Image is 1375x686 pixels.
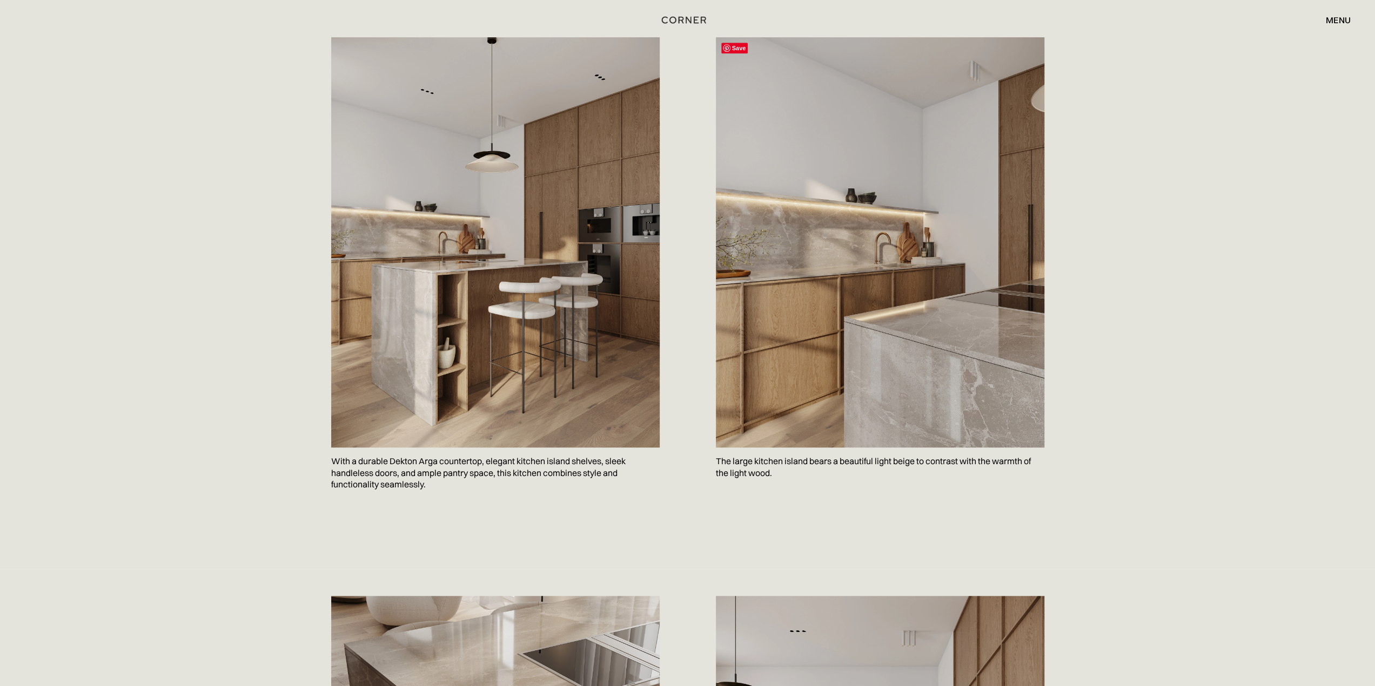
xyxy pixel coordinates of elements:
div: menu [1326,16,1351,24]
p: With a durable Dekton Arga countertop, elegant kitchen island shelves, sleek handleless doors, an... [331,447,660,499]
div: menu [1315,11,1351,29]
p: The large kitchen island bears a beautiful light beige to contrast with the warmth of the light w... [716,447,1044,487]
a: home [636,13,739,27]
span: Save [721,43,748,53]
